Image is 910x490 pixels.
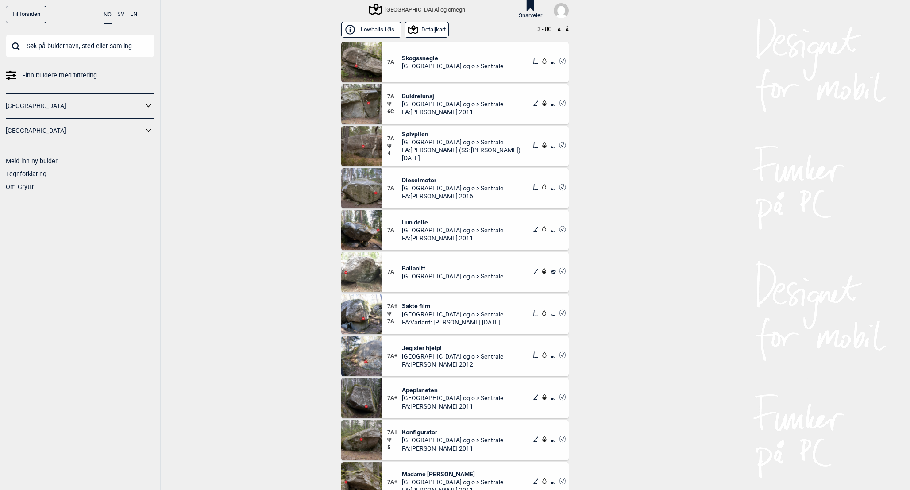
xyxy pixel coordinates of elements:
[117,6,124,23] button: SV
[22,69,97,82] span: Finn buldere med filtrering
[387,150,402,158] span: 4
[341,22,401,37] button: Lowballs i Øs...
[402,54,503,62] span: Skogssnegle
[387,93,402,100] span: 7A
[387,227,402,234] span: 7A
[402,444,503,452] span: FA: [PERSON_NAME] 2011
[387,92,402,116] div: Ψ
[341,168,382,208] img: Dieselmotor 210429
[402,154,521,162] span: [DATE]
[402,264,503,272] span: Ballanitt
[341,420,382,460] img: Konfigurator 201214
[341,294,569,334] div: Sakte film 2004197A+Ψ7ASakte film[GEOGRAPHIC_DATA] og o > SentraleFA:Variant: [PERSON_NAME] [DATE]
[341,84,382,124] img: Buldrelunsj 201214
[402,428,503,436] span: Konfigurator
[387,302,402,326] div: Ψ
[341,126,382,166] img: Solvpilen 210327
[402,318,503,326] span: FA: Variant: [PERSON_NAME] [DATE]
[387,394,402,402] span: 7A+
[402,92,503,100] span: Buldrelunsj
[341,42,569,82] div: Skogssnegle 2009047ASkogssnegle[GEOGRAPHIC_DATA] og o > Sentrale
[387,318,402,325] span: 7A
[402,138,521,146] span: [GEOGRAPHIC_DATA] og o > Sentrale
[402,352,503,360] span: [GEOGRAPHIC_DATA] og o > Sentrale
[387,429,402,436] span: 7A+
[387,108,402,116] span: 6C
[341,336,382,376] img: Jeg sier hjelp 200406
[341,420,569,460] div: Konfigurator 2012147A+Ψ5Konfigurator[GEOGRAPHIC_DATA] og o > SentraleFA:[PERSON_NAME] 2011
[387,444,402,451] span: 5
[402,344,503,352] span: Jeg sier hjelp!
[387,58,402,66] span: 7A
[341,210,382,250] img: Lun delle 210420
[341,126,569,166] div: Solvpilen 2103277AΨ4Sølvpilen[GEOGRAPHIC_DATA] og o > SentraleFA:[PERSON_NAME] (SS: [PERSON_NAME]...
[402,226,503,234] span: [GEOGRAPHIC_DATA] og o > Sentrale
[387,130,402,162] div: Ψ
[402,402,503,410] span: FA: [PERSON_NAME] 2011
[402,436,503,444] span: [GEOGRAPHIC_DATA] og o > Sentrale
[554,3,569,18] img: User fallback1
[6,183,34,190] a: Om Gryttr
[387,478,402,486] span: 7A+
[402,360,503,368] span: FA: [PERSON_NAME] 2012
[402,302,503,310] span: Sakte film
[6,170,46,177] a: Tegnforklaring
[6,158,58,165] a: Meld inn ny bulder
[402,394,503,402] span: [GEOGRAPHIC_DATA] og o > Sentrale
[402,386,503,394] span: Apeplaneten
[537,26,551,33] button: 3 - 8C
[6,6,46,23] a: Til forsiden
[402,192,503,200] span: FA: [PERSON_NAME] 2016
[341,168,569,208] div: Dieselmotor 2104297ADieselmotor[GEOGRAPHIC_DATA] og o > SentraleFA:[PERSON_NAME] 2016
[341,336,569,376] div: Jeg sier hjelp 2004067A+Jeg sier hjelp![GEOGRAPHIC_DATA] og o > SentraleFA:[PERSON_NAME] 2012
[341,378,382,418] img: Apeplaneten 200409
[402,218,503,226] span: Lun delle
[130,6,137,23] button: EN
[6,124,143,137] a: [GEOGRAPHIC_DATA]
[402,62,503,70] span: [GEOGRAPHIC_DATA] og o > Sentrale
[402,310,503,318] span: [GEOGRAPHIC_DATA] og o > Sentrale
[6,100,143,112] a: [GEOGRAPHIC_DATA]
[402,184,503,192] span: [GEOGRAPHIC_DATA] og o > Sentrale
[341,252,382,292] img: Ballanitt 190520
[402,100,503,108] span: [GEOGRAPHIC_DATA] og o > Sentrale
[370,4,465,15] div: [GEOGRAPHIC_DATA] og omegn
[402,470,503,478] span: Madame [PERSON_NAME]
[402,108,503,116] span: FA: [PERSON_NAME] 2011
[6,35,154,58] input: Søk på buldernavn, sted eller samling
[402,130,521,138] span: Sølvpilen
[341,378,569,418] div: Apeplaneten 2004097A+Apeplaneten[GEOGRAPHIC_DATA] og o > SentraleFA:[PERSON_NAME] 2011
[341,42,382,82] img: Skogssnegle 200904
[341,84,569,124] div: Buldrelunsj 2012147AΨ6CBuldrelunsj[GEOGRAPHIC_DATA] og o > SentraleFA:[PERSON_NAME] 2011
[402,176,503,184] span: Dieselmotor
[387,135,402,143] span: 7A
[387,352,402,360] span: 7A+
[402,234,503,242] span: FA: [PERSON_NAME] 2011
[387,268,402,276] span: 7A
[6,69,154,82] a: Finn buldere med filtrering
[405,22,449,37] button: Detaljkart
[402,146,521,154] span: FA: [PERSON_NAME] (SS: [PERSON_NAME])
[341,252,569,292] div: Ballanitt 1905207ABallanitt[GEOGRAPHIC_DATA] og o > Sentrale
[341,294,382,334] img: Sakte film 200419
[402,478,503,486] span: [GEOGRAPHIC_DATA] og o > Sentrale
[387,185,402,192] span: 7A
[104,6,112,24] button: NO
[557,26,569,33] button: A - Å
[341,210,569,250] div: Lun delle 2104207ALun delle[GEOGRAPHIC_DATA] og o > SentraleFA:[PERSON_NAME] 2011
[387,303,402,310] span: 7A+
[387,428,402,452] div: Ψ
[402,272,503,280] span: [GEOGRAPHIC_DATA] og o > Sentrale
